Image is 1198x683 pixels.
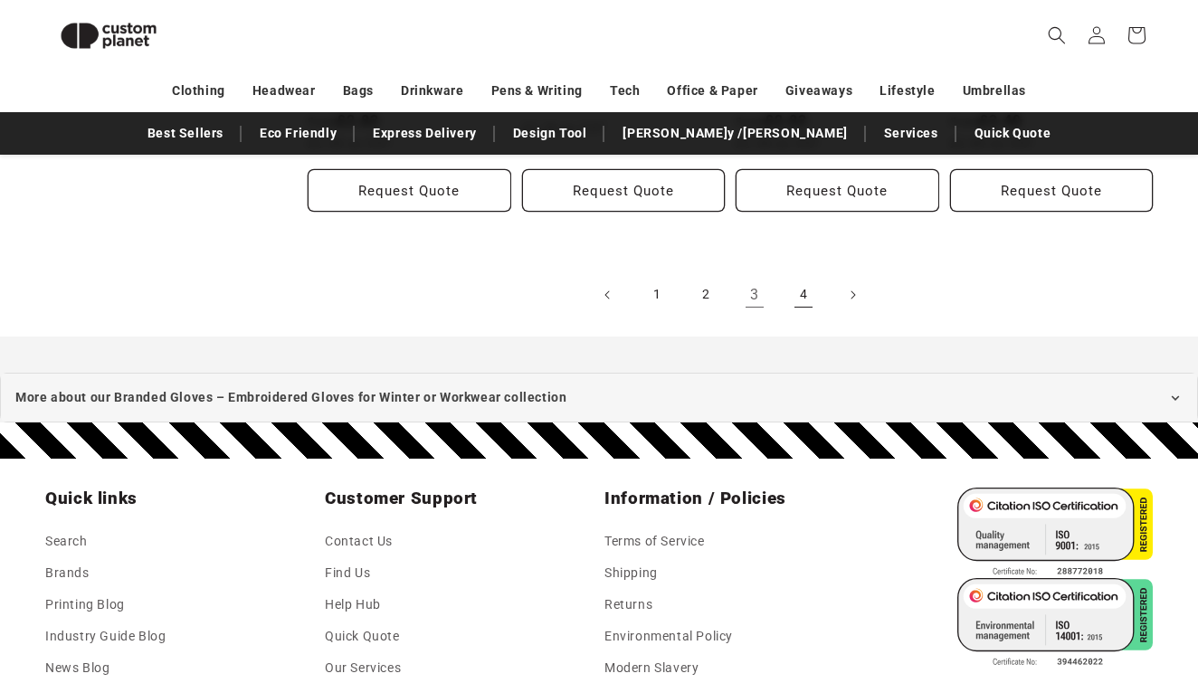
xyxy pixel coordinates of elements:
[45,621,166,652] a: Industry Guide Blog
[491,75,583,107] a: Pens & Writing
[963,75,1026,107] a: Umbrellas
[522,169,726,212] button: Request Quote
[401,75,463,107] a: Drinkware
[15,386,566,409] span: More about our Branded Gloves – Embroidered Gloves for Winter or Workwear collection
[325,589,381,621] a: Help Hub
[138,118,233,149] a: Best Sellers
[604,589,652,621] a: Returns
[588,275,628,315] a: Previous page
[637,275,677,315] a: Page 1
[1037,15,1077,55] summary: Search
[965,118,1060,149] a: Quick Quote
[667,75,757,107] a: Office & Paper
[785,75,852,107] a: Giveaways
[686,275,726,315] a: Page 2
[604,488,873,509] h2: Information / Policies
[879,75,935,107] a: Lifestyle
[325,530,393,557] a: Contact Us
[45,7,172,64] img: Custom Planet
[325,488,594,509] h2: Customer Support
[45,557,90,589] a: Brands
[784,275,823,315] a: Page 4
[832,275,872,315] a: Next page
[325,621,400,652] a: Quick Quote
[252,75,316,107] a: Headwear
[308,275,1153,315] nav: Pagination
[45,589,125,621] a: Printing Blog
[343,75,374,107] a: Bags
[610,75,640,107] a: Tech
[604,530,705,557] a: Terms of Service
[308,169,511,212] button: Request Quote
[325,557,370,589] a: Find Us
[45,530,88,557] a: Search
[735,275,775,315] a: Page 3
[504,118,596,149] a: Design Tool
[736,169,939,212] button: Request Quote
[888,488,1198,683] iframe: Chat Widget
[364,118,486,149] a: Express Delivery
[172,75,225,107] a: Clothing
[604,557,658,589] a: Shipping
[604,621,733,652] a: Environmental Policy
[613,118,856,149] a: [PERSON_NAME]y /[PERSON_NAME]
[251,118,346,149] a: Eco Friendly
[950,169,1154,212] button: Request Quote
[875,118,947,149] a: Services
[45,488,314,509] h2: Quick links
